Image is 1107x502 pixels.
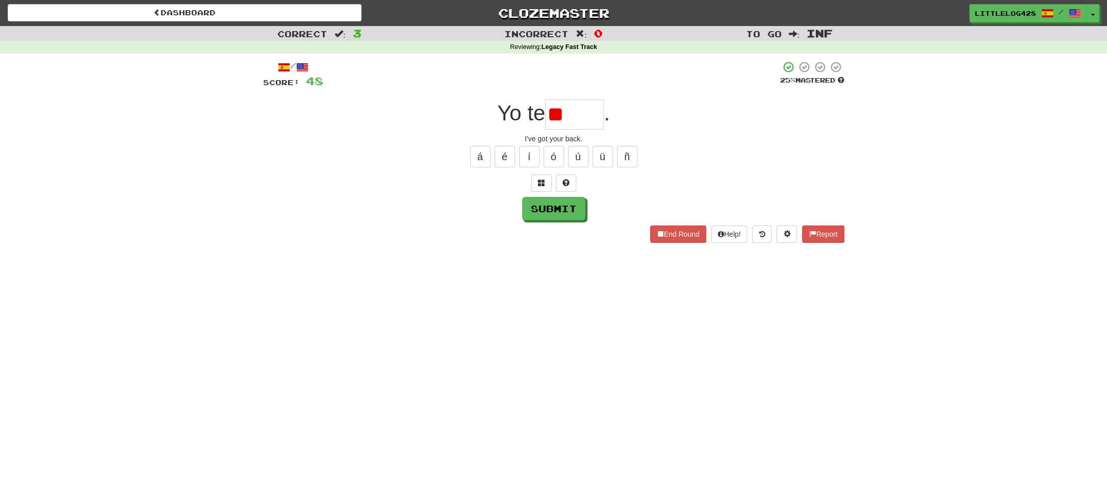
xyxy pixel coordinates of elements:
[745,29,781,39] span: To go
[568,146,588,167] button: ú
[752,225,771,243] button: Round history (alt+y)
[593,146,613,167] button: ü
[650,225,706,243] button: End Round
[788,30,800,38] span: :
[556,174,576,192] button: Single letter hint - you only get 1 per sentence and score half the points! alt+h
[504,29,569,39] span: Incorrect
[522,197,585,220] button: Submit
[531,174,552,192] button: Switch sentence to multiple choice alt+p
[377,4,731,22] a: Clozemaster
[975,9,1036,18] span: LittleLog428
[802,225,844,243] button: Report
[604,101,610,125] span: .
[576,30,587,38] span: :
[711,225,748,243] button: Help!
[780,76,795,84] span: 25 %
[306,74,323,87] span: 48
[1059,8,1064,15] span: /
[542,43,597,51] strong: Legacy Fast Track
[8,4,362,21] a: Dashboard
[495,146,515,167] button: é
[263,61,323,73] div: /
[544,146,564,167] button: ó
[969,4,1087,22] a: LittleLog428 /
[277,29,327,39] span: Correct
[497,101,545,125] span: Yo te
[263,134,844,144] div: I've got your back.
[594,27,603,39] span: 0
[617,146,637,167] button: ñ
[334,30,346,38] span: :
[353,27,362,39] span: 3
[519,146,539,167] button: í
[470,146,491,167] button: á
[780,76,844,85] div: Mastered
[263,78,300,87] span: Score:
[807,27,833,39] span: Inf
